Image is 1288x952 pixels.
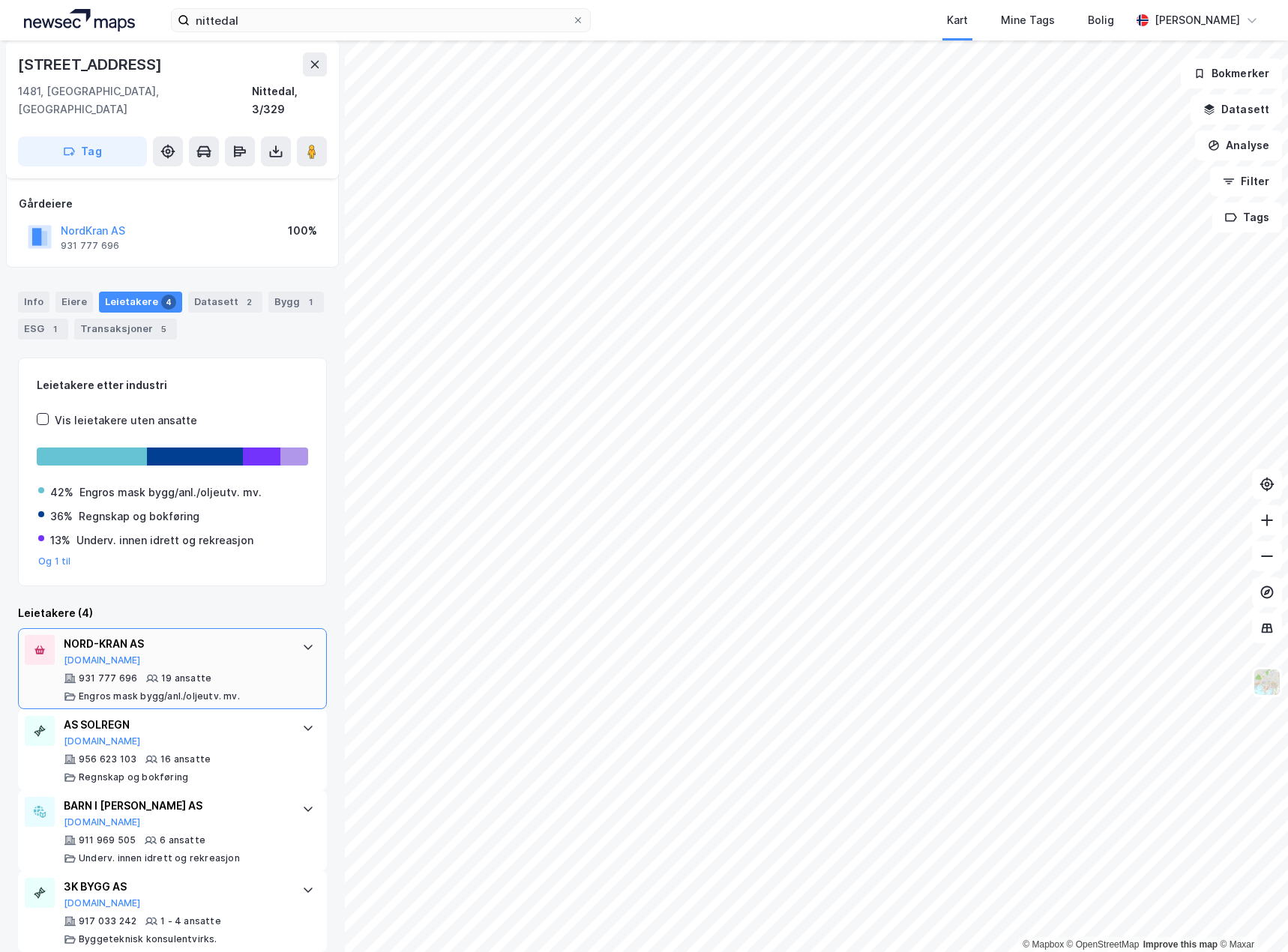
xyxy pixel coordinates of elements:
div: 42% [50,483,73,501]
div: Engros mask bygg/anl./oljeutv. mv. [79,690,240,702]
div: Transaksjoner [74,319,177,340]
div: Underv. innen idrett og rekreasjon [79,852,240,864]
div: 100% [288,222,317,240]
div: Leietakere [99,292,182,313]
div: NORD-KRAN AS [64,635,287,653]
button: Datasett [1191,94,1282,124]
div: 1 [303,295,318,310]
div: Underv. innen idrett og rekreasjon [76,531,253,549]
div: Regnskap og bokføring [79,507,199,525]
div: Bolig [1088,11,1114,29]
div: 19 ansatte [161,672,211,684]
img: logo.a4113a55bc3d86da70a041830d287a7e.svg [24,9,135,31]
div: Kontrollprogram for chat [1213,880,1288,952]
div: 931 777 696 [61,240,119,252]
div: AS SOLREGN [64,716,287,734]
div: Datasett [188,292,262,313]
button: [DOMAIN_NAME] [64,897,141,909]
div: Engros mask bygg/anl./oljeutv. mv. [79,483,262,501]
a: Improve this map [1143,939,1218,950]
div: Nittedal, 3/329 [252,82,327,118]
div: 1 - 4 ansatte [160,915,221,927]
div: 16 ansatte [160,753,211,765]
div: Byggeteknisk konsulentvirks. [79,933,217,945]
div: Kart [947,11,968,29]
div: 13% [50,531,70,549]
div: Vis leietakere uten ansatte [55,412,197,430]
button: Analyse [1195,130,1282,160]
button: Bokmerker [1181,58,1282,88]
div: Leietakere (4) [18,604,327,622]
input: Søk på adresse, matrikkel, gårdeiere, leietakere eller personer [190,9,572,31]
div: 36% [50,507,73,525]
div: Leietakere etter industri [37,376,308,394]
div: 3K BYGG AS [64,878,287,896]
button: Tag [18,136,147,166]
div: 2 [241,295,256,310]
button: [DOMAIN_NAME] [64,654,141,666]
div: Bygg [268,292,324,313]
div: 1 [47,322,62,337]
div: 1481, [GEOGRAPHIC_DATA], [GEOGRAPHIC_DATA] [18,82,252,118]
button: [DOMAIN_NAME] [64,816,141,828]
button: Filter [1210,166,1282,196]
button: Og 1 til [38,555,71,567]
div: 6 ansatte [160,834,205,846]
div: Regnskap og bokføring [79,771,188,783]
button: Tags [1212,202,1282,232]
div: BARN I [PERSON_NAME] AS [64,797,287,815]
div: 4 [161,295,176,310]
div: [STREET_ADDRESS] [18,52,165,76]
div: 911 969 505 [79,834,136,846]
a: Mapbox [1023,939,1064,950]
div: [PERSON_NAME] [1155,11,1240,29]
button: [DOMAIN_NAME] [64,735,141,747]
div: Eiere [55,292,93,313]
div: Gårdeiere [19,195,326,213]
iframe: Chat Widget [1213,880,1288,952]
a: OpenStreetMap [1067,939,1140,950]
div: ESG [18,319,68,340]
div: 917 033 242 [79,915,136,927]
div: Info [18,292,49,313]
img: Z [1253,668,1281,696]
div: 956 623 103 [79,753,136,765]
div: 5 [156,322,171,337]
div: 931 777 696 [79,672,137,684]
div: Mine Tags [1001,11,1055,29]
